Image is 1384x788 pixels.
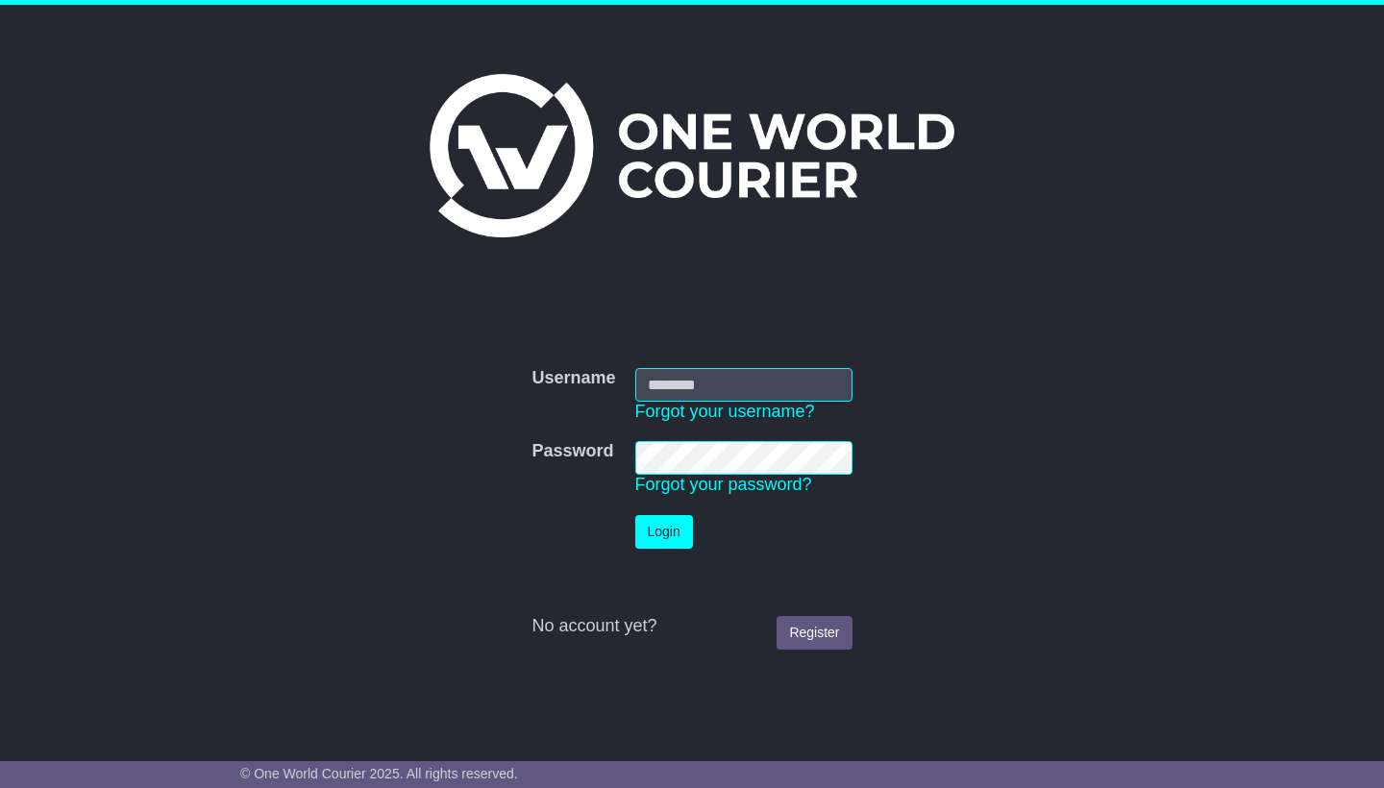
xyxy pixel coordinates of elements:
span: © One World Courier 2025. All rights reserved. [240,766,518,781]
a: Forgot your username? [635,402,815,421]
img: One World [430,74,954,237]
div: No account yet? [531,616,852,637]
label: Username [531,368,615,389]
button: Login [635,515,693,549]
a: Register [777,616,852,650]
a: Forgot your password? [635,475,812,494]
label: Password [531,441,613,462]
